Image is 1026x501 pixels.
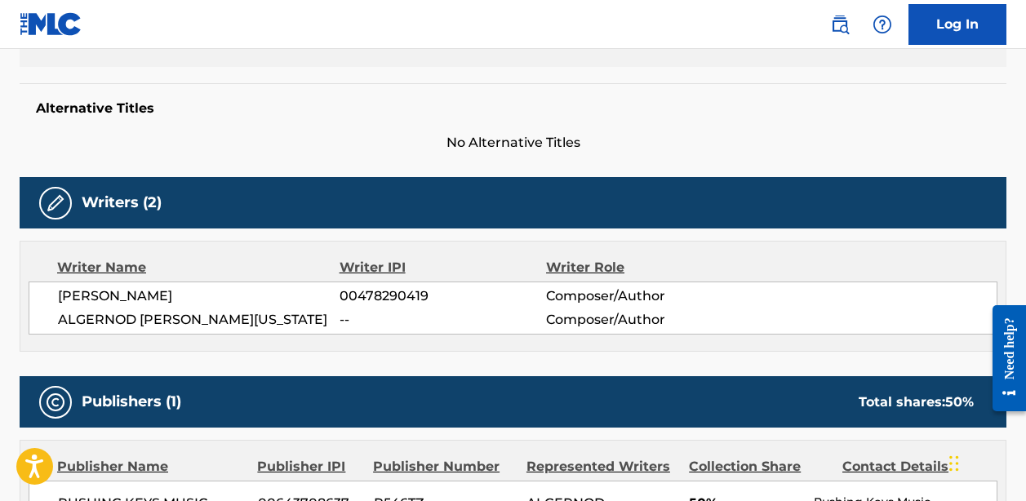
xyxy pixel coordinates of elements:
[546,258,734,277] div: Writer Role
[873,15,892,34] img: help
[526,457,677,477] div: Represented Writers
[340,310,546,330] span: --
[980,289,1026,428] iframe: Resource Center
[944,423,1026,501] iframe: Chat Widget
[20,12,82,36] img: MLC Logo
[340,258,546,277] div: Writer IPI
[46,392,65,412] img: Publishers
[58,310,340,330] span: ALGERNOD [PERSON_NAME][US_STATE]
[82,193,162,212] h5: Writers (2)
[46,193,65,213] img: Writers
[945,394,974,410] span: 50 %
[340,286,546,306] span: 00478290419
[908,4,1006,45] a: Log In
[373,457,514,477] div: Publisher Number
[546,310,734,330] span: Composer/Author
[949,439,959,488] div: Drag
[689,457,830,477] div: Collection Share
[866,8,899,41] div: Help
[842,457,984,477] div: Contact Details
[859,392,974,412] div: Total shares:
[58,286,340,306] span: [PERSON_NAME]
[257,457,361,477] div: Publisher IPI
[82,392,181,411] h5: Publishers (1)
[36,100,990,117] h5: Alternative Titles
[824,8,856,41] a: Public Search
[57,258,340,277] div: Writer Name
[830,15,850,34] img: search
[20,133,1006,153] span: No Alternative Titles
[546,286,734,306] span: Composer/Author
[57,457,245,477] div: Publisher Name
